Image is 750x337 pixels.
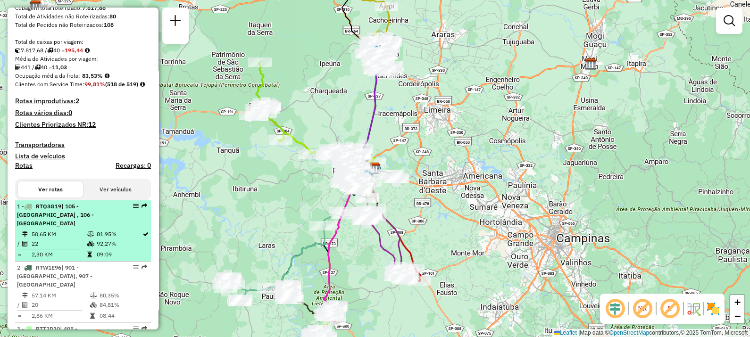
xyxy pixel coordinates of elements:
[142,326,147,331] em: Rota exportada
[90,302,97,308] i: % de utilização da cubagem
[87,252,92,257] i: Tempo total em rota
[22,302,28,308] i: Total de Atividades
[17,203,94,227] span: | 105 - [GEOGRAPHIC_DATA] , 106 - [GEOGRAPHIC_DATA]
[15,97,151,105] h4: Rotas improdutivas:
[90,293,97,298] i: % de utilização do peso
[15,55,151,63] div: Média de Atividades por viagem:
[17,300,22,310] td: /
[554,329,577,336] a: Leaflet
[22,231,28,237] i: Distância Total
[68,108,72,117] strong: 0
[15,21,151,29] div: Total de Pedidos não Roteirizados:
[720,11,739,30] a: Exibir filtros
[15,46,151,55] div: 7.817,68 / 40 =
[99,300,147,310] td: 84,81%
[142,203,147,209] em: Rota exportada
[706,301,721,316] img: Exibir/Ocultar setores
[15,152,151,160] h4: Lista de veículos
[17,264,92,288] span: | 901 - [GEOGRAPHIC_DATA], 907 - [GEOGRAPHIC_DATA]
[15,4,151,12] div: Cubagem total roteirizado:
[47,48,53,53] i: Total de rotas
[116,162,151,170] h4: Recargas: 0
[371,45,383,57] img: Warecloud Rio Claro
[142,264,147,270] em: Rota exportada
[369,162,381,174] img: CDD Piracicaba
[82,72,103,79] strong: 83,53%
[34,65,41,70] i: Total de rotas
[82,4,106,11] strong: 7.817,68
[734,310,741,322] span: −
[133,326,139,331] em: Opções
[15,48,21,53] i: Cubagem total roteirizado
[31,230,87,239] td: 50,65 KM
[15,38,151,46] div: Total de caixas por viagem:
[17,311,22,321] td: =
[36,264,61,271] span: RTW1E96
[36,203,61,210] span: RTQ3G19
[658,297,681,320] span: Exibir rótulo
[84,81,105,88] strong: 99,81%
[31,311,90,321] td: 2,86 KM
[31,239,87,248] td: 22
[109,13,116,20] strong: 80
[15,141,151,149] h4: Transportadoras
[133,203,139,209] em: Opções
[99,311,147,321] td: 08:44
[87,231,94,237] i: % de utilização do peso
[105,81,138,88] strong: (518 de 519)
[686,301,701,316] img: Fluxo de ruas
[585,58,597,70] img: CDD Mogi Mirim
[604,297,626,320] span: Ocultar deslocamento
[75,97,79,105] strong: 2
[22,293,28,298] i: Distância Total
[352,162,364,174] img: UDC Light Armazém Piracicaba
[631,297,654,320] span: Exibir NR
[15,72,80,79] span: Ocupação média da frota:
[17,203,94,227] span: 1 -
[552,329,750,337] div: Map data © contributors,© 2025 TomTom, Microsoft
[83,181,148,197] button: Ver veículos
[730,309,744,323] a: Zoom out
[166,11,185,33] a: Nova sessão e pesquisa
[31,300,90,310] td: 20
[96,239,142,248] td: 92,27%
[15,109,151,117] h4: Rotas vários dias:
[85,48,90,53] i: Meta Caixas/viagem: 214,30 Diferença: -18,86
[734,296,741,308] span: +
[15,121,151,129] h4: Clientes Priorizados NR:
[15,162,33,170] a: Rotas
[105,73,109,79] em: Média calculada utilizando a maior ocupação (%Peso ou %Cubagem) de cada rota da sessão. Rotas cro...
[31,291,90,300] td: 57,14 KM
[578,329,580,336] span: |
[96,230,142,239] td: 81,95%
[96,250,142,259] td: 09:09
[104,21,114,28] strong: 108
[36,325,60,332] span: RTT2D10
[361,169,373,181] img: 480 UDC Light Piracicaba
[90,313,95,319] i: Tempo total em rota
[730,295,744,309] a: Zoom in
[88,120,96,129] strong: 12
[87,241,94,247] i: % de utilização da cubagem
[609,329,650,336] a: OpenStreetMap
[17,239,22,248] td: /
[15,63,151,72] div: 441 / 40 =
[143,231,149,237] i: Rota otimizada
[140,82,145,87] em: Rotas cross docking consideradas
[99,291,147,300] td: 80,35%
[18,181,83,197] button: Ver rotas
[133,264,139,270] em: Opções
[17,264,92,288] span: 2 -
[31,250,87,259] td: 2,30 KM
[65,47,83,54] strong: 195,44
[52,64,67,71] strong: 11,03
[15,65,21,70] i: Total de Atividades
[22,241,28,247] i: Total de Atividades
[15,12,151,21] div: Total de Atividades não Roteirizadas:
[15,81,84,88] span: Clientes com Service Time:
[17,250,22,259] td: =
